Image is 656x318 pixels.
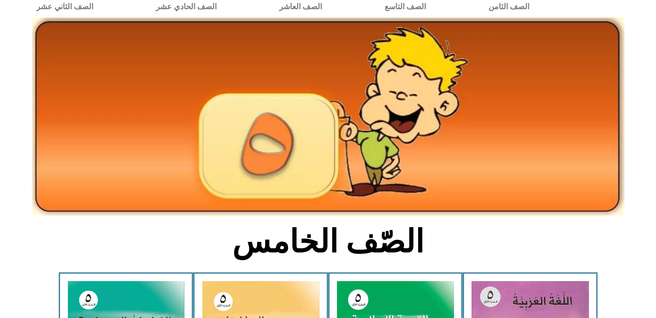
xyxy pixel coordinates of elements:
[168,223,488,261] h2: الصّف الخامس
